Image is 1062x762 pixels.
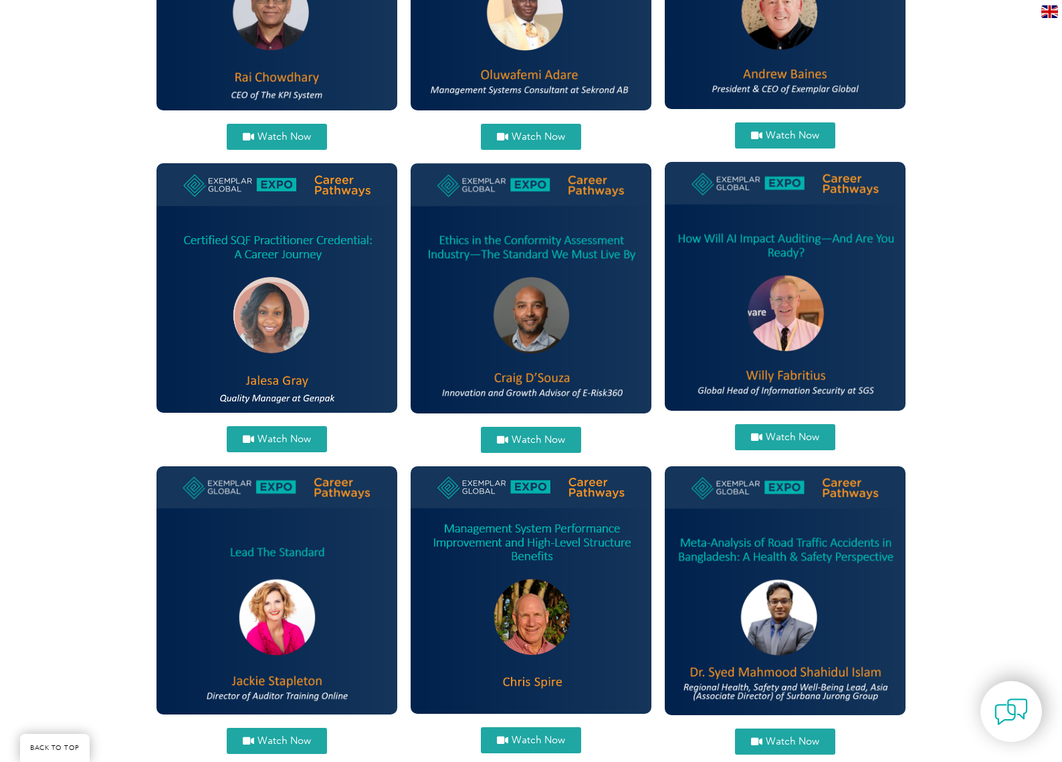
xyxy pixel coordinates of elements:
a: Watch Now [227,124,327,150]
a: Watch Now [227,426,327,452]
span: Watch Now [766,130,819,140]
img: willy [665,162,906,411]
span: Watch Now [257,132,311,142]
img: en [1041,5,1058,18]
span: Watch Now [766,737,819,747]
a: Watch Now [481,427,581,453]
img: Spire [411,466,651,714]
a: Watch Now [735,122,835,149]
span: Watch Now [766,432,819,442]
span: Watch Now [257,434,311,444]
a: Watch Now [481,727,581,753]
a: Watch Now [735,424,835,450]
img: Jelesa SQF [156,163,397,412]
img: contact-chat.png [994,695,1028,729]
a: Watch Now [227,728,327,754]
a: BACK TO TOP [20,734,90,762]
img: craig [411,163,651,413]
span: Watch Now [512,735,565,745]
span: Watch Now [512,132,565,142]
a: Watch Now [481,124,581,150]
img: Syed [665,466,906,715]
span: Watch Now [512,435,565,445]
span: Watch Now [257,736,311,746]
img: jackie [156,466,397,715]
a: Watch Now [735,729,835,755]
